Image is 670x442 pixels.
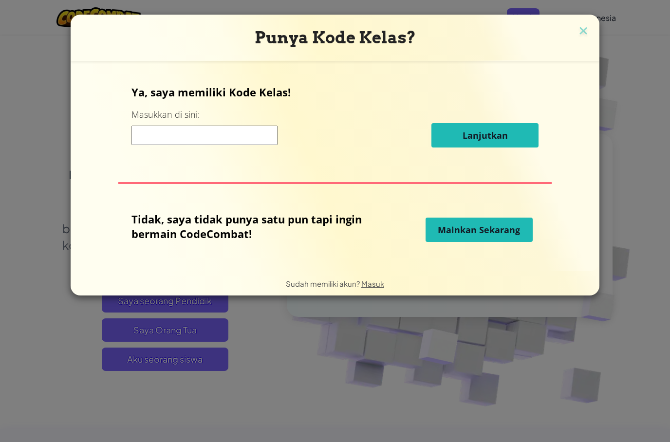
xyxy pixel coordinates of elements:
[463,129,508,141] span: Lanjutkan
[131,109,200,121] label: Masukkan di sini:
[286,279,361,288] span: Sudah memiliki akun?
[131,85,539,99] p: Ya, saya memiliki Kode Kelas!
[131,212,371,241] p: Tidak, saya tidak punya satu pun tapi ingin bermain CodeCombat!
[431,123,539,147] button: Lanjutkan
[438,224,520,236] span: Mainkan Sekarang
[361,279,384,288] a: Masuk
[255,28,416,47] span: Punya Kode Kelas?
[577,24,590,39] img: close icon
[426,218,533,242] button: Mainkan Sekarang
